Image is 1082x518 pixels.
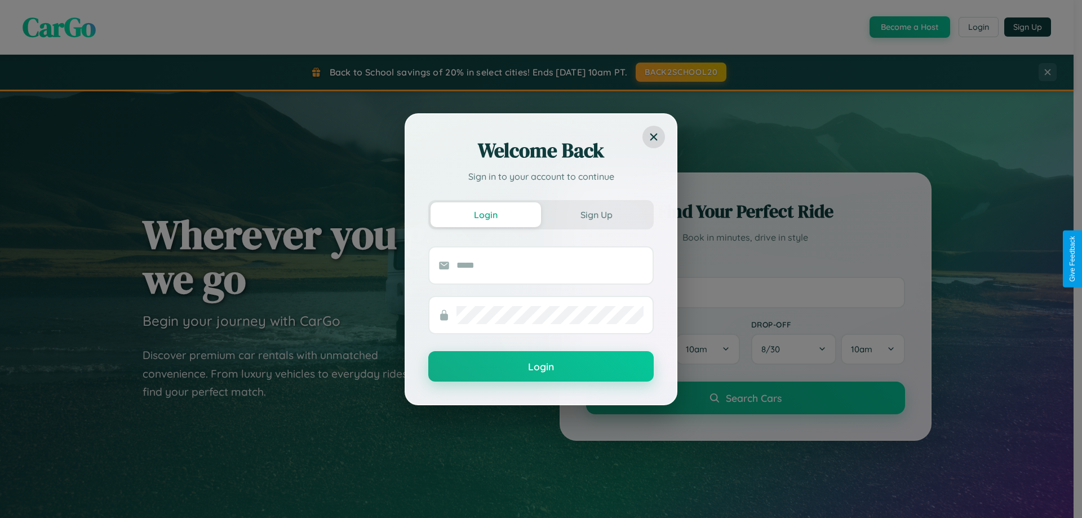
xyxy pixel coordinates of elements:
[428,351,654,382] button: Login
[541,202,651,227] button: Sign Up
[431,202,541,227] button: Login
[428,137,654,164] h2: Welcome Back
[1068,236,1076,282] div: Give Feedback
[428,170,654,183] p: Sign in to your account to continue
